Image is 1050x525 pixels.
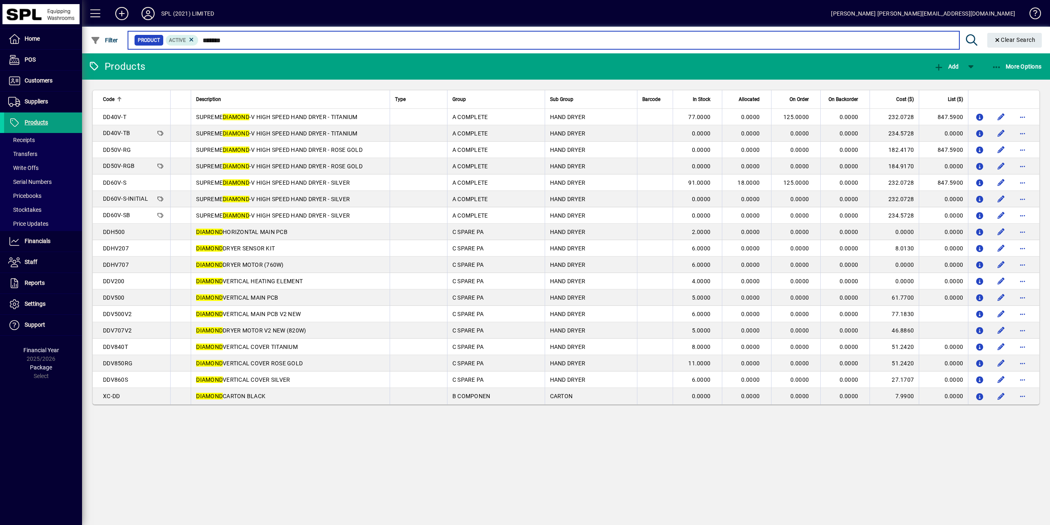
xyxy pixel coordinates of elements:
a: Write Offs [4,161,82,175]
button: Edit [995,357,1008,370]
span: DDV707V2 [103,327,132,334]
span: 0.0000 [741,163,760,170]
span: Product [138,36,160,44]
span: Staff [25,259,37,265]
td: 234.5728 [870,207,919,224]
td: 182.4170 [870,142,919,158]
a: POS [4,50,82,70]
button: Filter [89,33,120,48]
span: 0.0000 [840,179,858,186]
em: DIAMOND [196,344,223,350]
span: A COMPLETE [452,163,488,170]
a: Transfers [4,147,82,161]
span: DD60V-S [103,179,126,186]
span: Type [395,95,406,104]
span: 0.0000 [741,130,760,137]
button: Edit [995,324,1008,337]
span: 0.0000 [741,376,760,383]
span: Add [934,63,959,70]
span: 0.0000 [840,327,858,334]
span: Products [25,119,48,126]
td: 51.2420 [870,339,919,355]
span: C SPARE PA [452,229,484,235]
span: 0.0000 [790,229,809,235]
div: Allocated [727,95,767,104]
em: DIAMOND [223,147,249,153]
span: 0.0000 [790,196,809,202]
span: On Order [790,95,809,104]
div: On Backorder [826,95,865,104]
em: DIAMOND [196,245,223,252]
span: HAND DRYER [550,344,586,350]
span: A COMPLETE [452,179,488,186]
span: C SPARE PA [452,294,484,301]
span: POS [25,56,36,63]
div: Description [196,95,385,104]
span: 0.0000 [790,327,809,334]
span: XC-DD [103,393,120,399]
span: 0.0000 [741,261,760,268]
button: More options [1016,390,1029,403]
span: VERTICAL COVER TITANIUM [196,344,298,350]
span: Home [25,35,40,42]
button: More options [1016,176,1029,189]
span: 0.0000 [790,261,809,268]
em: DIAMOND [196,360,223,367]
td: 0.0000 [919,355,968,371]
a: Stocktakes [4,203,82,217]
span: 125.0000 [783,179,809,186]
mat-chip: Activation Status: Active [166,35,199,46]
span: Receipts [8,137,35,143]
span: DDV200 [103,278,125,284]
span: 5.0000 [692,327,711,334]
button: More options [1016,110,1029,124]
span: 0.0000 [840,212,858,219]
span: 0.0000 [692,147,711,153]
span: C SPARE PA [452,376,484,383]
span: C SPARE PA [452,360,484,367]
td: 0.0000 [919,191,968,207]
span: 0.0000 [692,130,711,137]
span: 0.0000 [692,212,711,219]
td: 234.5728 [870,125,919,142]
span: DDV850RG [103,360,132,367]
div: Type [395,95,442,104]
span: 0.0000 [840,294,858,301]
button: Edit [995,176,1008,189]
span: HAND DRYER [550,245,586,252]
span: SUPREME -V HIGH SPEED HAND DRYER - SILVER [196,179,350,186]
a: Suppliers [4,92,82,112]
td: 847.5900 [919,142,968,158]
td: 0.0000 [919,388,968,404]
td: 0.0000 [919,339,968,355]
span: Customers [25,77,52,84]
span: Write Offs [8,165,39,171]
span: 0.0000 [741,278,760,284]
button: Edit [995,291,1008,304]
span: Financials [25,238,50,244]
span: Clear Search [994,37,1036,43]
span: 6.0000 [692,311,711,317]
span: 0.0000 [840,196,858,202]
button: More options [1016,242,1029,255]
span: 0.0000 [741,294,760,301]
button: More options [1016,127,1029,140]
a: Knowledge Base [1023,2,1040,28]
button: More options [1016,357,1029,370]
span: 0.0000 [741,344,760,350]
span: 8.0000 [692,344,711,350]
td: 0.0000 [919,224,968,240]
button: Clear [987,33,1042,48]
span: DD40V-T [103,114,126,120]
em: DIAMOND [196,311,223,317]
div: On Order [776,95,816,104]
span: HAND DRYER [550,376,586,383]
span: HAND DRYER [550,130,586,137]
span: DRYER MOTOR V2 NEW (820W) [196,327,306,334]
button: Add [932,59,961,74]
button: Edit [995,110,1008,124]
button: More options [1016,324,1029,337]
td: 0.0000 [919,240,968,257]
span: DDH500 [103,229,125,235]
span: SUPREME -V HIGH SPEED HAND DRYER - SILVER [196,196,350,202]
